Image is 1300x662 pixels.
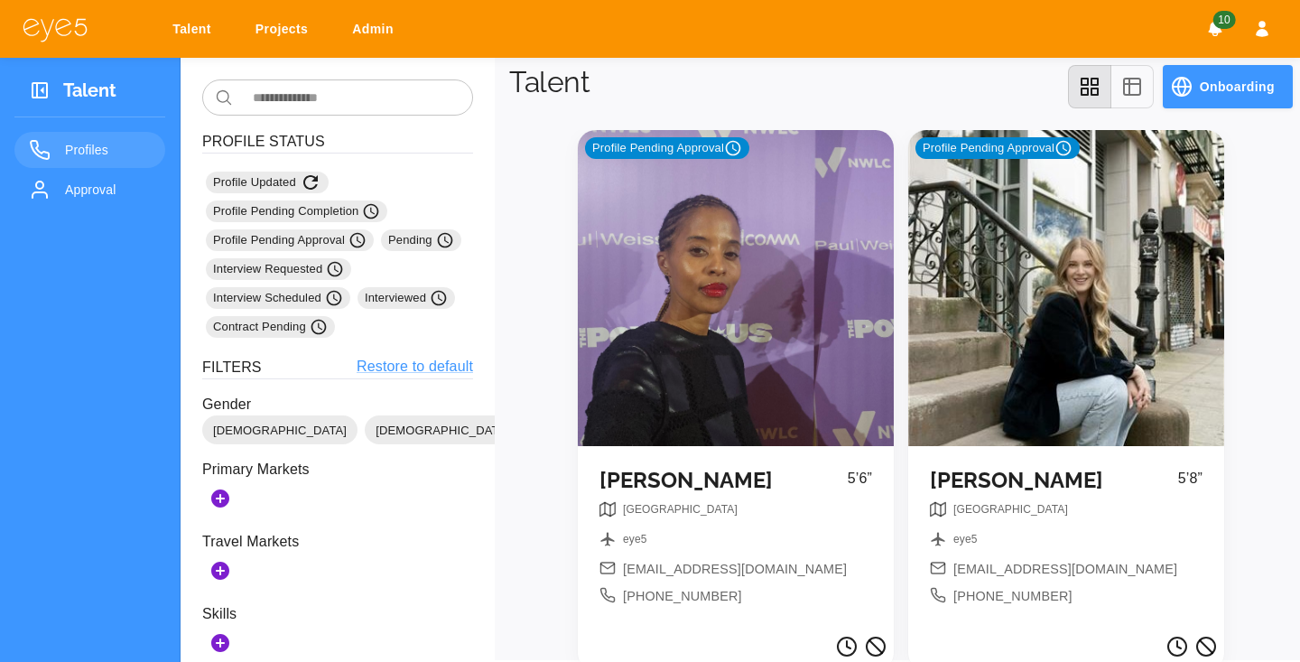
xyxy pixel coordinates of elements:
h5: [PERSON_NAME] [599,468,848,494]
span: eye5 [953,533,977,545]
div: Profile Pending Approval [206,229,374,251]
span: Profile Pending Approval [213,231,367,249]
h1: Talent [509,65,590,99]
button: Add Skills [202,625,238,661]
h3: Talent [63,79,116,107]
div: Profile Updated [206,172,329,193]
span: [GEOGRAPHIC_DATA] [953,503,1068,516]
p: Gender [202,394,473,415]
h6: Filters [202,356,262,378]
div: Interview Requested [206,258,351,280]
div: Profile Pending Completion [206,200,387,222]
span: [EMAIL_ADDRESS][DOMAIN_NAME] [623,560,847,580]
span: Contract Pending [213,318,328,336]
div: view [1068,65,1154,108]
div: Interview Scheduled [206,287,350,309]
button: table [1110,65,1154,108]
span: [EMAIL_ADDRESS][DOMAIN_NAME] [953,560,1177,580]
a: Admin [340,13,412,46]
button: Add Markets [202,480,238,517]
div: [DEMOGRAPHIC_DATA] [202,415,357,444]
a: Talent [161,13,229,46]
span: Interview Scheduled [213,289,343,307]
h6: Profile Status [202,130,473,154]
a: Approval [14,172,165,208]
span: [DEMOGRAPHIC_DATA] [202,422,357,440]
span: Profile Pending Approval [592,139,742,157]
span: Profile Pending Completion [213,202,380,220]
a: Profiles [14,132,165,168]
span: [PHONE_NUMBER] [623,587,742,607]
div: Contract Pending [206,316,335,338]
span: Profile Pending Approval [923,139,1072,157]
span: eye5 [623,533,646,545]
button: Onboarding [1163,65,1293,108]
a: Profile Pending Approval [PERSON_NAME]5’6”breadcrumbbreadcrumb[EMAIL_ADDRESS][DOMAIN_NAME][PHONE_... [578,130,894,629]
h5: [PERSON_NAME] [930,468,1178,494]
span: [GEOGRAPHIC_DATA] [623,503,738,516]
span: Profile Updated [213,172,321,193]
div: [DEMOGRAPHIC_DATA] [365,415,520,444]
span: [DEMOGRAPHIC_DATA] [365,422,520,440]
span: Interviewed [365,289,448,307]
nav: breadcrumb [623,501,738,524]
button: grid [1068,65,1111,108]
button: Notifications [1199,13,1231,45]
nav: breadcrumb [953,531,977,554]
nav: breadcrumb [623,531,646,554]
nav: breadcrumb [953,501,1068,524]
p: 5’6” [848,468,872,501]
p: Skills [202,603,473,625]
p: Primary Markets [202,459,473,480]
span: Pending [388,231,454,249]
span: Profiles [65,139,151,161]
a: Projects [244,13,326,46]
p: 5’8” [1178,468,1202,501]
div: Pending [381,229,461,251]
p: Travel Markets [202,531,473,553]
a: Profile Pending Approval [PERSON_NAME]5’8”breadcrumbbreadcrumb[EMAIL_ADDRESS][DOMAIN_NAME][PHONE_... [908,130,1224,629]
div: Interviewed [357,287,455,309]
button: Add Secondary Markets [202,553,238,589]
img: eye5 [22,16,88,42]
span: Approval [65,179,151,200]
span: Interview Requested [213,260,344,278]
span: 10 [1212,11,1235,29]
span: [PHONE_NUMBER] [953,587,1072,607]
a: Restore to default [357,356,473,378]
